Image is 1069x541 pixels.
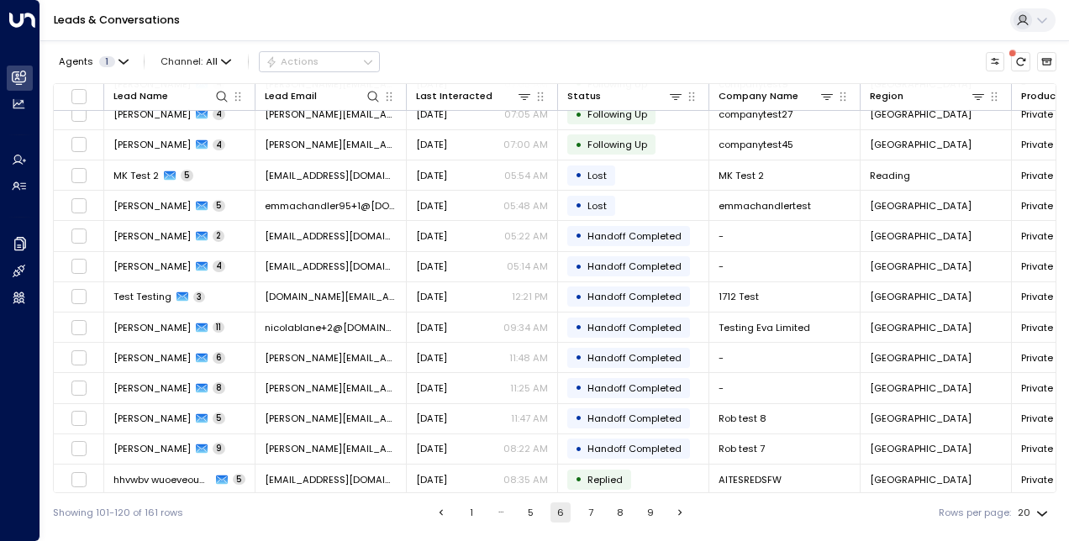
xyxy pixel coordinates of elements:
[113,88,229,104] div: Lead Name
[259,51,380,71] div: Button group with a nested menu
[71,471,87,488] span: Toggle select row
[416,169,447,182] span: Aug 28, 2025
[719,442,765,455] span: Rob test 7
[181,170,193,181] span: 5
[213,230,224,242] span: 2
[71,136,87,153] span: Toggle select row
[504,169,548,182] p: 05:54 AM
[939,506,1011,520] label: Rows per page:
[416,199,447,213] span: Aug 28, 2025
[587,108,647,121] span: Following Up
[265,412,397,425] span: robert.nogueral+8@gmail.com
[587,381,682,395] span: Handoff Completed
[719,290,759,303] span: 1712 Test
[59,57,93,66] span: Agents
[510,381,548,395] p: 11:25 AM
[719,88,798,104] div: Company Name
[587,169,607,182] span: Lost
[71,319,87,336] span: Toggle select row
[587,260,682,273] span: Handoff Completed
[71,410,87,427] span: Toggle select row
[1018,502,1051,523] div: 20
[567,88,601,104] div: Status
[213,200,225,212] span: 5
[870,88,903,104] div: Region
[266,55,319,67] div: Actions
[113,321,191,334] span: Nicola Merryman
[265,260,397,273] span: teganellis00@gmail.com
[416,88,532,104] div: Last Interacted
[719,473,782,486] span: AITESREDSFW
[113,381,191,395] span: Ferdie Arkwright
[511,412,548,425] p: 11:47 AM
[71,167,87,184] span: Toggle select row
[719,199,811,213] span: emmachandlertest
[71,288,87,305] span: Toggle select row
[587,138,647,151] span: Following Up
[986,52,1005,71] button: Customize
[870,351,972,365] span: London
[155,52,237,71] span: Channel:
[265,290,397,303] span: ranjit.test.one+1712@gmail.com
[503,442,548,455] p: 08:22 AM
[416,290,447,303] span: Aug 27, 2025
[99,56,115,67] span: 1
[113,169,159,182] span: MK Test 2
[213,260,225,272] span: 4
[71,440,87,457] span: Toggle select row
[709,373,861,402] td: -
[587,442,682,455] span: Handoff Completed
[416,351,447,365] span: Aug 26, 2025
[113,351,191,365] span: Ferdie Arkwright
[587,199,607,213] span: Lost
[1011,52,1030,71] span: There are new threads available. Refresh the grid to view the latest updates.
[213,382,225,394] span: 8
[213,108,225,120] span: 4
[709,221,861,250] td: -
[53,52,133,71] button: Agents1
[575,134,582,156] div: •
[587,473,623,486] span: Replied
[416,412,447,425] span: Aug 26, 2025
[71,258,87,275] span: Toggle select row
[265,321,397,334] span: nicolablane+2@hotmail.com
[1037,52,1056,71] button: Archived Leads
[504,108,548,121] p: 07:05 AM
[503,199,548,213] p: 05:48 AM
[431,502,451,523] button: Go to previous page
[1021,88,1061,104] div: Product
[416,321,447,334] span: Aug 27, 2025
[870,321,972,334] span: London
[259,51,380,71] button: Actions
[870,169,910,182] span: Reading
[575,376,582,399] div: •
[870,260,972,273] span: London
[213,412,225,424] span: 5
[416,473,447,486] span: Aug 21, 2025
[575,224,582,247] div: •
[265,351,397,365] span: ferdie.arkwright.18@hotmail.co.uk
[575,407,582,429] div: •
[610,502,630,523] button: Go to page 8
[640,502,661,523] button: Go to page 9
[719,169,764,182] span: MK Test 2
[113,473,211,486] span: hhvwbv wuoeveouwb
[113,412,191,425] span: Robert Noguera
[709,252,861,281] td: -
[265,169,397,182] span: maisiemking+1@gmail.com
[719,412,766,425] span: Rob test 8
[265,442,397,455] span: robert.nogueral+7@gmail.com
[575,316,582,339] div: •
[587,351,682,365] span: Handoff Completed
[870,473,972,486] span: London
[265,88,317,104] div: Lead Email
[213,352,225,364] span: 6
[71,106,87,123] span: Toggle select row
[870,290,972,303] span: London
[575,194,582,217] div: •
[504,229,548,243] p: 05:22 AM
[503,321,548,334] p: 09:34 AM
[113,199,191,213] span: emma chandler
[265,199,397,213] span: emmachandler95+1@outlook.com
[870,88,986,104] div: Region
